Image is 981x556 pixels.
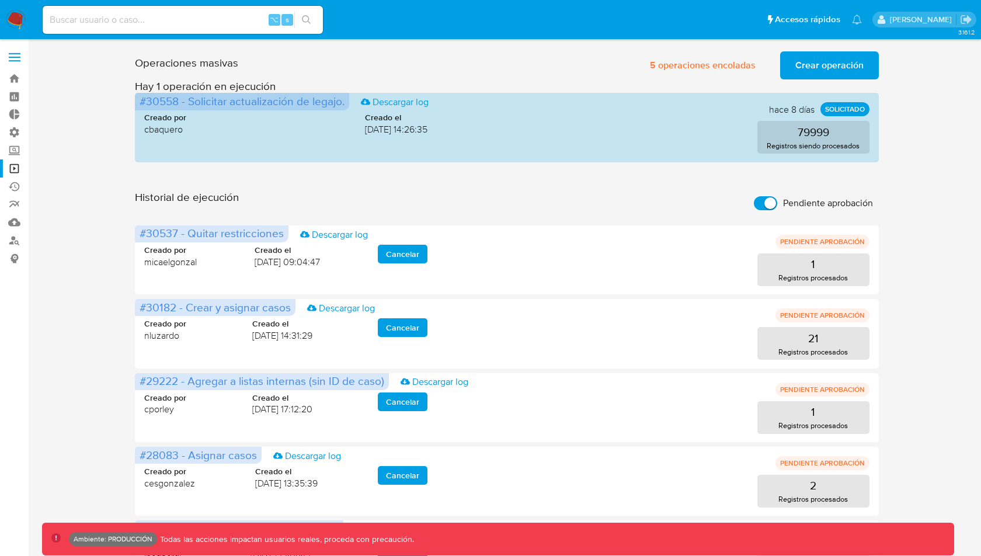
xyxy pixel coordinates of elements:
span: s [286,14,289,25]
span: Accesos rápidos [775,13,840,26]
p: Ambiente: PRODUCCIÓN [74,537,152,541]
button: search-icon [294,12,318,28]
p: Todas las acciones impactan usuarios reales, proceda con precaución. [157,534,414,545]
a: Salir [960,13,972,26]
input: Buscar usuario o caso... [43,12,323,27]
a: Notificaciones [852,15,862,25]
span: ⌥ [270,14,279,25]
p: ramiro.carbonell@mercadolibre.com.co [890,14,956,25]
